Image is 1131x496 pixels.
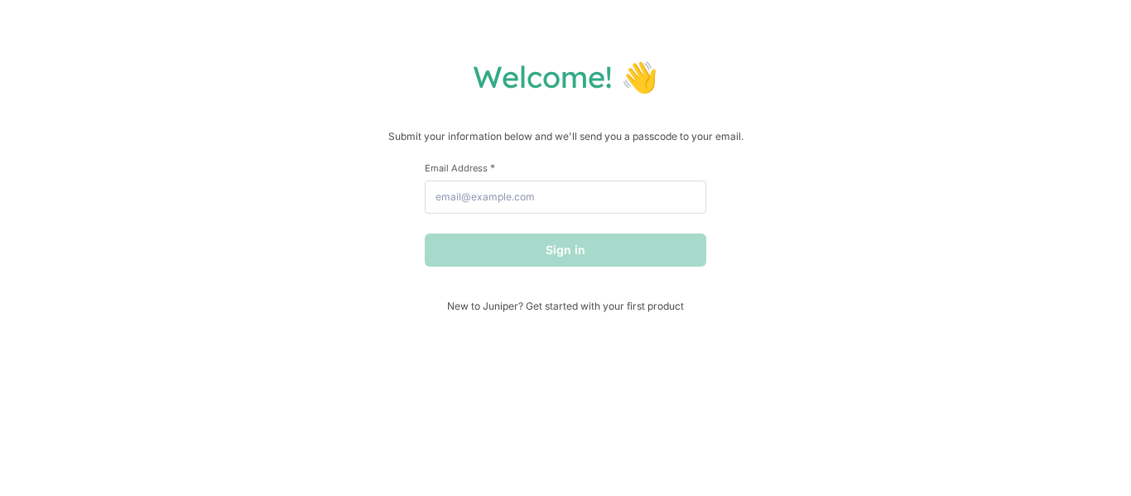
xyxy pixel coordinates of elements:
[490,161,495,174] span: This field is required.
[425,181,706,214] input: email@example.com
[425,300,706,312] span: New to Juniper? Get started with your first product
[17,128,1114,145] p: Submit your information below and we'll send you a passcode to your email.
[17,58,1114,95] h1: Welcome! 👋
[425,161,706,174] label: Email Address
